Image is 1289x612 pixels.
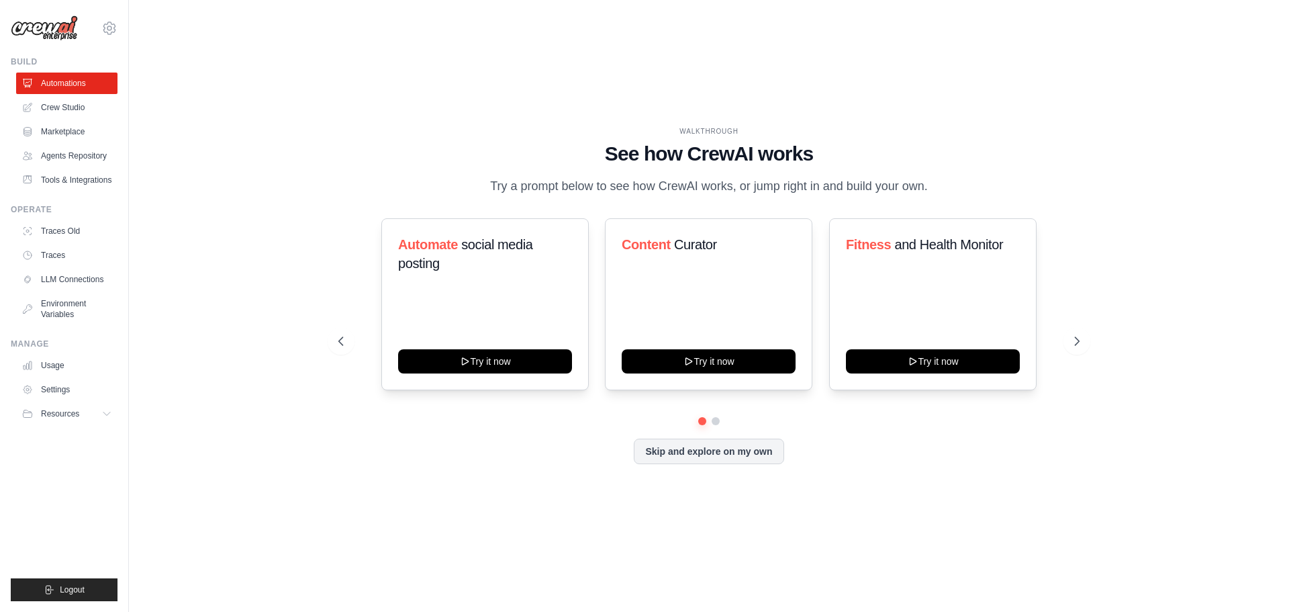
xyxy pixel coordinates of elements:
[674,237,717,252] span: Curator
[16,269,117,290] a: LLM Connections
[16,245,117,266] a: Traces
[16,379,117,400] a: Settings
[16,73,117,94] a: Automations
[634,439,783,464] button: Skip and explore on my own
[11,578,117,601] button: Logout
[41,408,79,419] span: Resources
[398,349,572,374] button: Try it now
[622,349,796,374] button: Try it now
[16,145,117,167] a: Agents Repository
[338,126,1080,136] div: WALKTHROUGH
[398,237,533,271] span: social media posting
[16,293,117,325] a: Environment Variables
[338,142,1080,166] h1: See how CrewAI works
[11,15,78,41] img: Logo
[60,584,85,595] span: Logout
[11,339,117,349] div: Manage
[398,237,458,252] span: Automate
[11,204,117,215] div: Operate
[16,220,117,242] a: Traces Old
[622,237,671,252] span: Content
[16,169,117,191] a: Tools & Integrations
[16,121,117,142] a: Marketplace
[16,403,117,425] button: Resources
[846,237,891,252] span: Fitness
[16,355,117,376] a: Usage
[483,177,935,196] p: Try a prompt below to see how CrewAI works, or jump right in and build your own.
[16,97,117,118] a: Crew Studio
[11,56,117,67] div: Build
[894,237,1003,252] span: and Health Monitor
[846,349,1020,374] button: Try it now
